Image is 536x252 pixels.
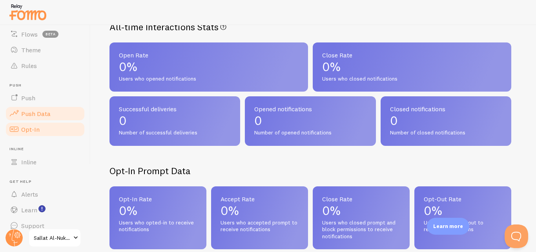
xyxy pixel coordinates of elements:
[505,224,528,248] iframe: Help Scout Beacon - Open
[119,106,231,112] span: Successful deliveries
[5,26,86,42] a: Flows beta
[424,219,502,233] span: Users who opted-out to receive notifications
[322,52,502,58] span: Close Rate
[5,121,86,137] a: Opt-In
[119,52,299,58] span: Open Rate
[254,106,366,112] span: Opened notifications
[5,154,86,170] a: Inline
[427,218,469,235] div: Learn more
[34,233,71,243] span: Sallat Al-Nukhba
[21,94,35,102] span: Push
[5,186,86,202] a: Alerts
[5,42,86,58] a: Theme
[119,75,299,83] span: Users who opened notifications
[322,196,400,202] span: Close Rate
[21,190,38,198] span: Alerts
[38,205,46,212] svg: <p>Watch New Feature Tutorials!</p>
[21,125,40,133] span: Opt-In
[21,158,36,166] span: Inline
[5,58,86,74] a: Rules
[221,219,299,233] span: Users who accepted prompt to receive notifications
[254,129,366,136] span: Number of opened notifications
[9,179,86,184] span: Get Help
[322,204,400,217] p: 0%
[21,222,44,230] span: Support
[21,110,51,118] span: Push Data
[21,30,38,38] span: Flows
[109,165,511,177] h2: Opt-In Prompt Data
[109,21,511,33] h2: All-time Interactions Stats
[21,206,37,214] span: Learn
[9,83,86,88] span: Push
[433,223,463,230] p: Learn more
[254,114,366,127] p: 0
[9,147,86,152] span: Inline
[119,129,231,136] span: Number of successful deliveries
[119,204,197,217] p: 0%
[390,106,502,112] span: Closed notifications
[221,196,299,202] span: Accept Rate
[119,196,197,202] span: Opt-In Rate
[424,196,502,202] span: Opt-Out Rate
[390,114,502,127] p: 0
[5,90,86,106] a: Push
[322,75,502,83] span: Users who closed notifications
[5,218,86,234] a: Support
[390,129,502,136] span: Number of closed notifications
[8,2,47,22] img: fomo-relay-logo-orange.svg
[42,31,58,38] span: beta
[119,114,231,127] p: 0
[28,228,81,247] a: Sallat Al-Nukhba
[5,106,86,121] a: Push Data
[21,62,37,70] span: Rules
[221,204,299,217] p: 0%
[119,61,299,73] p: 0%
[119,219,197,233] span: Users who opted-in to receive notifications
[322,219,400,240] span: Users who closed prompt and block permissions to receive notifications
[424,204,502,217] p: 0%
[21,46,41,54] span: Theme
[5,202,86,218] a: Learn
[322,61,502,73] p: 0%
